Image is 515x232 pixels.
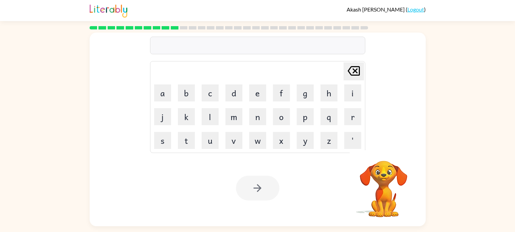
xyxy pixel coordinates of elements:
button: x [273,132,290,149]
span: Akash [PERSON_NAME] [347,6,406,13]
button: s [154,132,171,149]
button: e [249,84,266,101]
button: l [202,108,219,125]
button: ' [344,132,361,149]
button: f [273,84,290,101]
button: u [202,132,219,149]
video: Your browser must support playing .mp4 files to use Literably. Please try using another browser. [350,150,418,218]
button: p [297,108,314,125]
img: Literably [90,3,127,18]
button: t [178,132,195,149]
button: j [154,108,171,125]
button: h [320,84,337,101]
a: Logout [407,6,424,13]
button: o [273,108,290,125]
button: k [178,108,195,125]
button: g [297,84,314,101]
button: q [320,108,337,125]
button: m [225,108,242,125]
button: y [297,132,314,149]
button: v [225,132,242,149]
button: z [320,132,337,149]
button: a [154,84,171,101]
button: r [344,108,361,125]
button: b [178,84,195,101]
button: c [202,84,219,101]
button: i [344,84,361,101]
div: ( ) [347,6,426,13]
button: n [249,108,266,125]
button: w [249,132,266,149]
button: d [225,84,242,101]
